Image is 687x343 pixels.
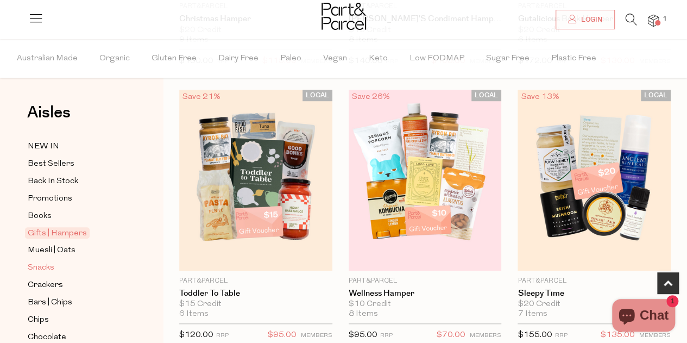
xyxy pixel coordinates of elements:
span: $95.00 [349,331,377,339]
a: Muesli | Oats [28,244,127,257]
span: Australian Made [17,40,78,78]
span: Dairy Free [218,40,259,78]
span: Back In Stock [28,175,78,188]
span: LOCAL [302,90,332,101]
span: 7 Items [518,309,547,319]
span: Plastic Free [551,40,596,78]
span: 8 Items [349,309,378,319]
a: Best Sellers [28,157,127,171]
inbox-online-store-chat: Shopify online store chat [609,299,678,334]
div: Save 13% [518,90,562,104]
span: $155.00 [518,331,552,339]
span: LOCAL [641,90,671,101]
a: NEW IN [28,140,127,153]
span: Aisles [27,101,71,124]
span: Paleo [280,40,301,78]
div: $20 Credit [518,300,671,309]
a: Wellness Hamper [349,289,502,298]
span: $135.00 [601,328,635,342]
span: Sugar Free [486,40,530,78]
span: Keto [369,40,388,78]
span: $120.00 [179,331,213,339]
div: Save 21% [179,90,224,104]
p: Part&Parcel [518,276,671,286]
span: 6 Items [179,309,209,319]
span: Muesli | Oats [28,244,75,257]
a: Chips [28,313,127,327]
span: NEW IN [28,140,59,153]
span: Crackers [28,279,63,292]
div: $10 Credit [349,300,502,309]
small: MEMBERS [470,333,501,339]
a: Promotions [28,192,127,205]
div: $15 Credit [179,300,332,309]
a: Sleepy Time [518,289,671,298]
span: Promotions [28,192,72,205]
span: Chips [28,314,49,327]
a: Back In Stock [28,174,127,188]
small: RRP [380,333,393,339]
small: RRP [216,333,229,339]
a: Bars | Chips [28,296,127,309]
span: LOCAL [471,90,501,101]
a: Toddler To Table [179,289,332,298]
span: Vegan [323,40,347,78]
small: RRP [554,333,567,339]
p: Part&Parcel [179,276,332,286]
span: Low FODMAP [409,40,464,78]
span: Login [578,15,602,24]
span: Gluten Free [152,40,197,78]
img: Wellness Hamper [349,90,502,270]
div: Save 26% [349,90,393,104]
span: 1 [660,14,670,24]
span: $95.00 [268,328,297,342]
a: 1 [648,15,659,26]
span: Books [28,210,52,223]
span: Bars | Chips [28,296,72,309]
a: Login [556,10,615,29]
a: Snacks [28,261,127,275]
a: Crackers [28,278,127,292]
a: Gifts | Hampers [28,227,127,240]
small: MEMBERS [301,333,332,339]
span: Gifts | Hampers [25,227,90,239]
small: MEMBERS [639,333,671,339]
p: Part&Parcel [349,276,502,286]
img: Sleepy Time [518,90,671,270]
a: Aisles [27,104,71,132]
span: Snacks [28,261,54,275]
span: Organic [99,40,130,78]
img: Part&Parcel [322,3,366,30]
span: Best Sellers [28,158,74,171]
a: Books [28,209,127,223]
span: $70.00 [437,328,465,342]
img: Toddler To Table [179,90,332,270]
